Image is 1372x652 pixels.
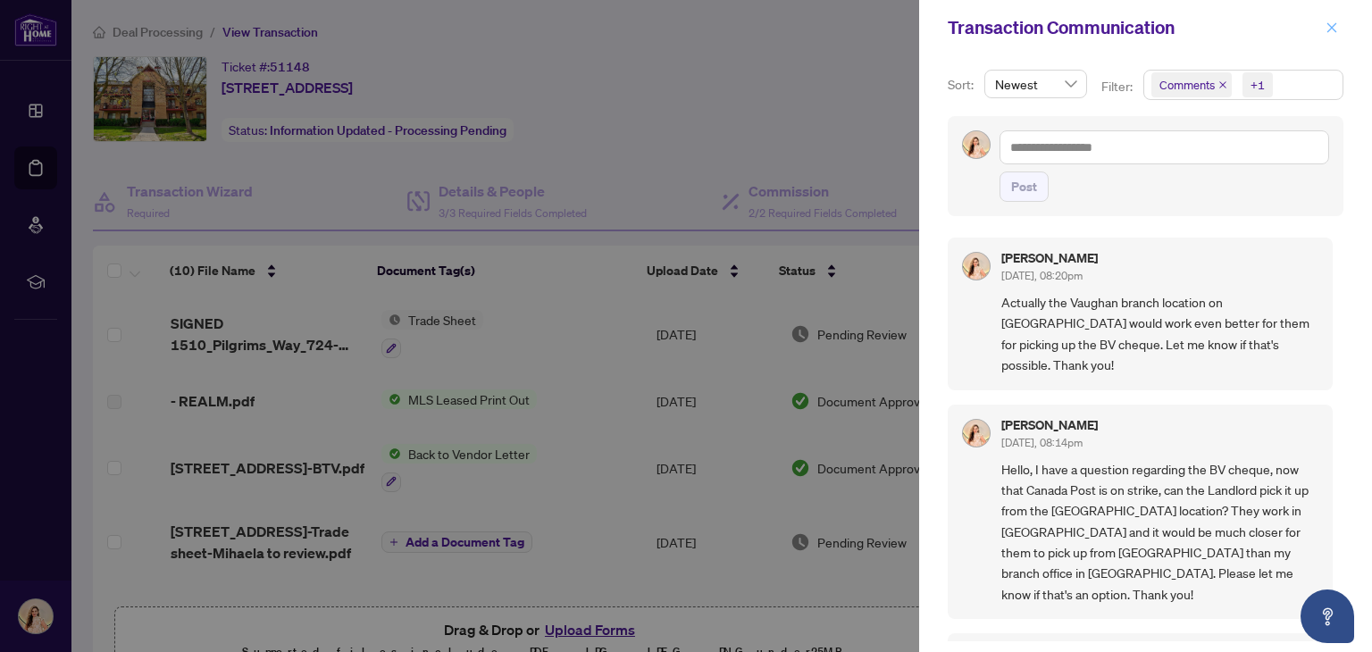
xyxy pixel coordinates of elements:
h5: [PERSON_NAME] [1001,419,1098,431]
img: Profile Icon [963,420,990,447]
span: Comments [1151,72,1232,97]
div: +1 [1251,76,1265,94]
span: close [1218,80,1227,89]
p: Sort: [948,75,977,95]
span: [DATE], 08:20pm [1001,269,1083,282]
span: Actually the Vaughan branch location on [GEOGRAPHIC_DATA] would work even better for them for pic... [1001,292,1318,376]
span: Comments [1159,76,1215,94]
span: [DATE], 08:14pm [1001,436,1083,449]
p: Filter: [1101,77,1135,96]
span: Hello, I have a question regarding the BV cheque, now that Canada Post is on strike, can the Land... [1001,459,1318,606]
h5: [PERSON_NAME] [1001,252,1098,264]
button: Open asap [1301,589,1354,643]
span: close [1326,21,1338,34]
span: Newest [995,71,1076,97]
div: Transaction Communication [948,14,1320,41]
img: Profile Icon [963,131,990,158]
button: Post [1000,171,1049,202]
img: Profile Icon [963,253,990,280]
